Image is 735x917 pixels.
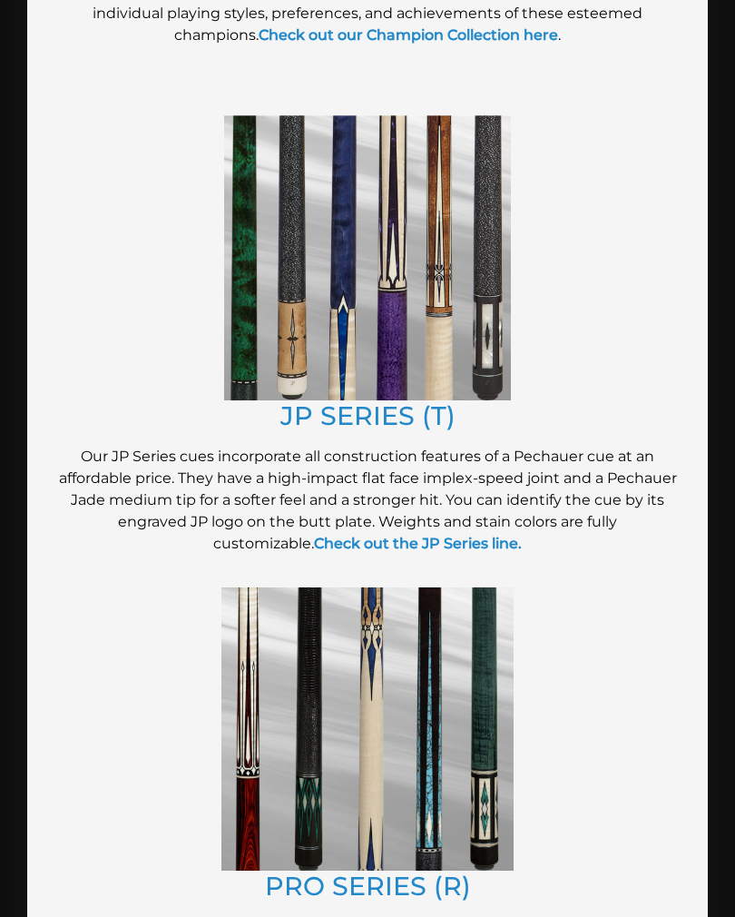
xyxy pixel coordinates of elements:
[259,26,558,44] a: Check out our Champion Collection here
[314,535,522,552] a: Check out the JP Series line.
[54,446,681,555] p: Our JP Series cues incorporate all construction features of a Pechauer cue at an affordable price...
[280,399,456,431] a: JP SERIES (T)
[265,870,471,902] a: PRO SERIES (R)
